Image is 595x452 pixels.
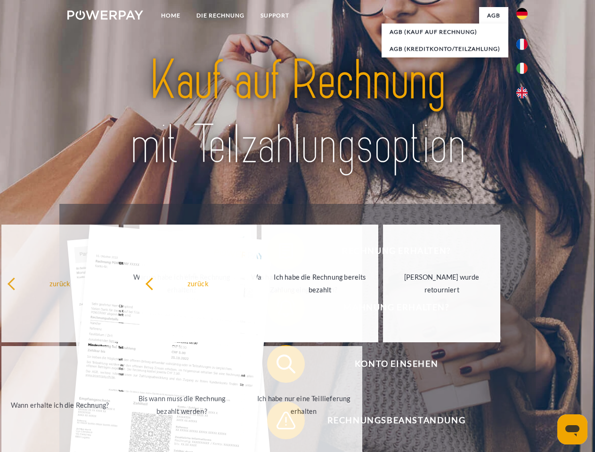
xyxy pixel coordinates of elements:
img: de [516,8,528,19]
a: Home [153,7,188,24]
div: [PERSON_NAME] wurde retourniert [389,271,495,296]
a: AGB (Kreditkonto/Teilzahlung) [382,40,508,57]
div: Ich habe die Rechnung bereits bezahlt [267,271,373,296]
div: zurück [7,277,113,290]
div: zurück [145,277,251,290]
img: title-powerpay_de.svg [90,45,505,180]
a: DIE RECHNUNG [188,7,253,24]
div: Bis wann muss die Rechnung bezahlt werden? [129,392,235,418]
div: Ich habe nur eine Teillieferung erhalten [251,392,357,418]
div: Warum habe ich eine Rechnung erhalten? [129,271,235,296]
span: Konto einsehen [281,345,512,383]
span: Rechnungsbeanstandung [281,402,512,439]
img: en [516,87,528,98]
a: agb [479,7,508,24]
iframe: Schaltfläche zum Öffnen des Messaging-Fensters [557,414,587,444]
button: Rechnungsbeanstandung [267,402,512,439]
a: AGB (Kauf auf Rechnung) [382,24,508,40]
a: SUPPORT [253,7,297,24]
img: logo-powerpay-white.svg [67,10,143,20]
img: fr [516,39,528,50]
button: Konto einsehen [267,345,512,383]
img: it [516,63,528,74]
div: Wann erhalte ich die Rechnung? [7,398,113,411]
